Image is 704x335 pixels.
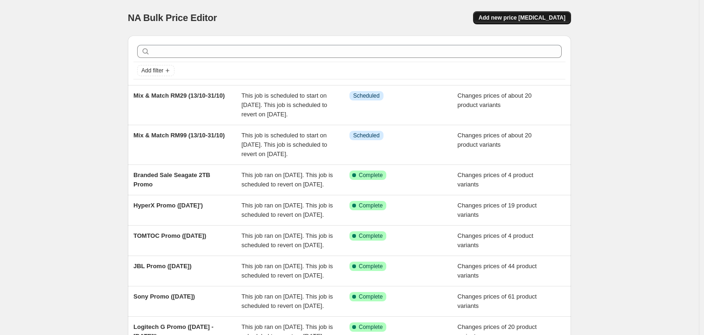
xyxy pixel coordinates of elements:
[458,293,537,309] span: Changes prices of 61 product variants
[353,132,380,139] span: Scheduled
[458,232,534,249] span: Changes prices of 4 product variants
[133,232,206,239] span: TOMTOC Promo ([DATE])
[128,13,217,23] span: NA Bulk Price Editor
[359,171,383,179] span: Complete
[242,171,333,188] span: This job ran on [DATE]. This job is scheduled to revert on [DATE].
[458,263,537,279] span: Changes prices of 44 product variants
[242,92,328,118] span: This job is scheduled to start on [DATE]. This job is scheduled to revert on [DATE].
[137,65,174,76] button: Add filter
[242,293,333,309] span: This job ran on [DATE]. This job is scheduled to revert on [DATE].
[473,11,571,24] button: Add new price [MEDICAL_DATA]
[458,92,532,108] span: Changes prices of about 20 product variants
[458,202,537,218] span: Changes prices of 19 product variants
[242,132,328,157] span: This job is scheduled to start on [DATE]. This job is scheduled to revert on [DATE].
[479,14,565,21] span: Add new price [MEDICAL_DATA]
[242,202,333,218] span: This job ran on [DATE]. This job is scheduled to revert on [DATE].
[133,263,191,270] span: JBL Promo ([DATE])
[242,232,333,249] span: This job ran on [DATE]. This job is scheduled to revert on [DATE].
[353,92,380,100] span: Scheduled
[133,132,225,139] span: Mix & Match RM99 (13/10-31/10)
[359,293,383,300] span: Complete
[359,202,383,209] span: Complete
[133,171,210,188] span: Branded Sale Seagate 2TB Promo
[458,132,532,148] span: Changes prices of about 20 product variants
[458,171,534,188] span: Changes prices of 4 product variants
[359,263,383,270] span: Complete
[359,323,383,331] span: Complete
[133,202,203,209] span: HyperX Promo ([DATE]')
[141,67,163,74] span: Add filter
[133,92,225,99] span: Mix & Match RM29 (13/10-31/10)
[242,263,333,279] span: This job ran on [DATE]. This job is scheduled to revert on [DATE].
[359,232,383,240] span: Complete
[133,293,195,300] span: Sony Promo ([DATE])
